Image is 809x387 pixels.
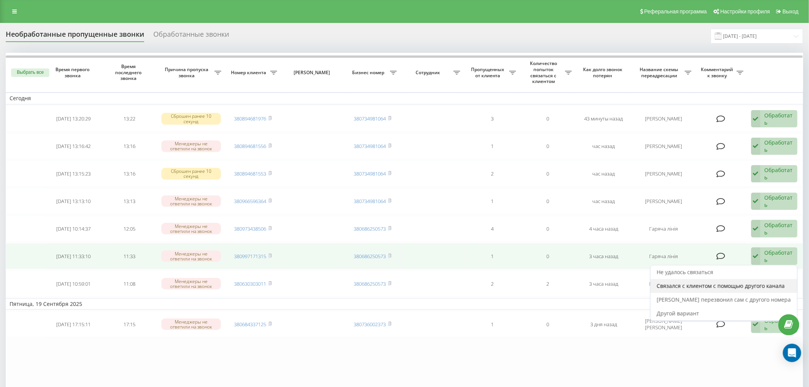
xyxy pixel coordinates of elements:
[161,223,221,234] div: Менеджеры не ответили на звонок
[45,133,101,159] td: [DATE] 13:16:42
[632,133,695,159] td: [PERSON_NAME]
[234,321,266,328] a: 380684337125
[576,106,632,132] td: 43 минуты назад
[632,161,695,187] td: [PERSON_NAME]
[520,188,576,214] td: 0
[765,249,793,263] div: Обработать
[657,310,699,317] span: Другой вариант
[349,70,390,76] span: Бизнес номер
[576,133,632,159] td: час назад
[632,106,695,132] td: [PERSON_NAME]
[234,198,266,205] a: 380966596364
[234,225,266,232] a: 380973438506
[101,188,157,214] td: 13:13
[765,194,793,208] div: Обработать
[765,166,793,181] div: Обработать
[765,317,793,332] div: Обработать
[576,271,632,297] td: 3 часа назад
[765,139,793,153] div: Обработать
[354,321,386,328] a: 380736002373
[354,115,386,122] a: 380734981064
[45,188,101,214] td: [DATE] 13:13:10
[45,271,101,297] td: [DATE] 10:59:01
[765,221,793,236] div: Обработать
[354,280,386,287] a: 380686250573
[234,280,266,287] a: 380630303011
[644,8,707,15] span: Реферальная программа
[161,319,221,330] div: Менеджеры не ответили на звонок
[576,243,632,269] td: 3 часа назад
[404,70,454,76] span: Сотрудник
[161,113,221,124] div: Сброшен ранее 10 секунд
[354,253,386,260] a: 380686250573
[657,282,785,289] span: Связался с клиентом с помощью другого канала
[6,30,144,42] div: Необработанные пропущенные звонки
[657,268,713,276] span: Не удалось связаться
[101,106,157,132] td: 13:22
[161,278,221,289] div: Менеджеры не ответили на звонок
[632,243,695,269] td: Гаряча лінія
[464,311,520,337] td: 1
[45,106,101,132] td: [DATE] 13:20:29
[632,188,695,214] td: [PERSON_NAME]
[783,8,799,15] span: Выход
[52,67,95,78] span: Время первого звонка
[234,115,266,122] a: 380894681976
[576,188,632,214] td: час назад
[153,30,229,42] div: Обработанные звонки
[45,243,101,269] td: [DATE] 11:33:10
[520,243,576,269] td: 0
[468,67,509,78] span: Пропущенных от клиента
[45,216,101,242] td: [DATE] 10:14:37
[464,188,520,214] td: 1
[229,70,270,76] span: Номер клиента
[464,161,520,187] td: 2
[234,253,266,260] a: 380997171315
[161,168,221,179] div: Сброшен ранее 10 секунд
[657,296,791,303] span: [PERSON_NAME] перезвонил сам с другого номера
[520,271,576,297] td: 2
[161,195,221,207] div: Менеджеры не ответили на звонок
[464,106,520,132] td: 3
[354,198,386,205] a: 380734981064
[699,67,737,78] span: Комментарий к звонку
[576,311,632,337] td: 3 дня назад
[520,161,576,187] td: 0
[632,271,695,297] td: Гаряча лінія
[464,243,520,269] td: 1
[101,243,157,269] td: 11:33
[464,216,520,242] td: 4
[632,311,695,337] td: [PERSON_NAME] [PERSON_NAME]
[765,112,793,126] div: Обработать
[6,93,803,104] td: Сегодня
[101,133,157,159] td: 13:16
[161,140,221,152] div: Менеджеры не ответили на звонок
[11,68,49,77] button: Выбрать все
[6,298,803,310] td: Пятница, 19 Сентября 2025
[101,311,157,337] td: 17:15
[45,311,101,337] td: [DATE] 17:15:11
[520,133,576,159] td: 0
[101,271,157,297] td: 11:08
[582,67,625,78] span: Как долго звонок потерян
[234,170,266,177] a: 380894681553
[161,250,221,262] div: Менеджеры не ответили на звонок
[464,133,520,159] td: 1
[101,216,157,242] td: 12:05
[524,60,565,84] span: Количество попыток связаться с клиентом
[520,311,576,337] td: 0
[783,344,801,362] div: Open Intercom Messenger
[354,225,386,232] a: 380686250573
[520,216,576,242] td: 0
[576,216,632,242] td: 4 часа назад
[520,106,576,132] td: 0
[101,161,157,187] td: 13:16
[354,170,386,177] a: 380734981064
[234,143,266,150] a: 380894681556
[576,161,632,187] td: час назад
[45,161,101,187] td: [DATE] 13:15:23
[632,216,695,242] td: Гаряча лінія
[635,67,685,78] span: Название схемы переадресации
[108,63,151,81] span: Время последнего звонка
[720,8,770,15] span: Настройки профиля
